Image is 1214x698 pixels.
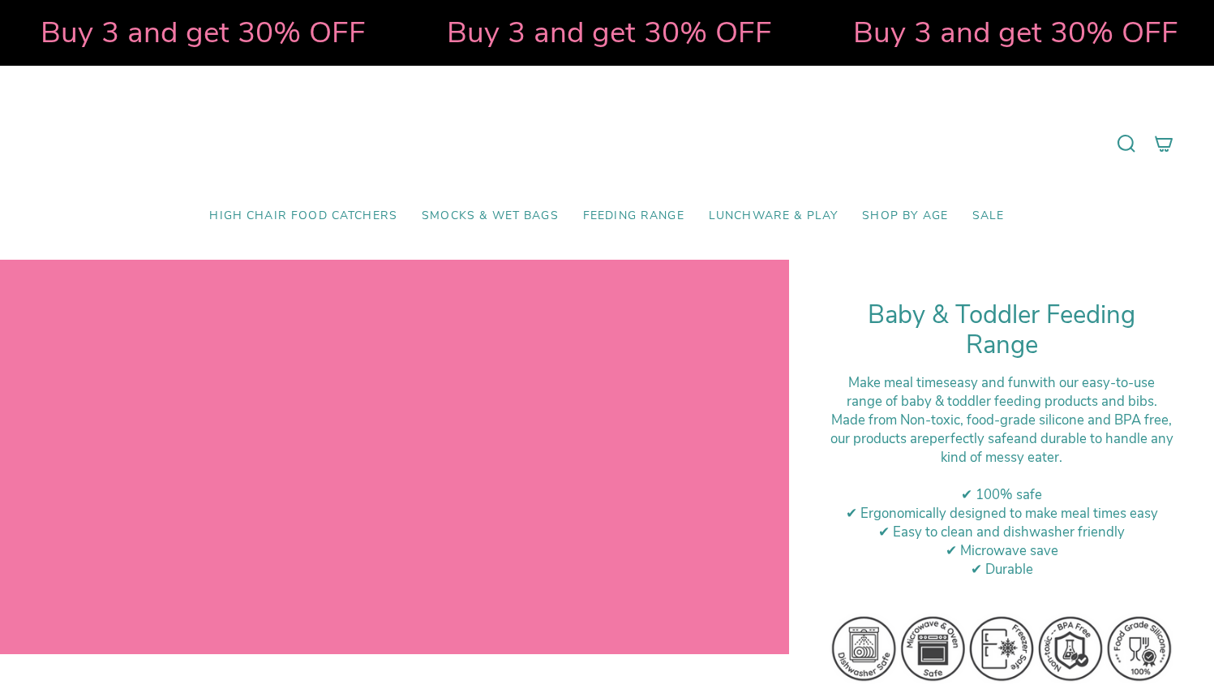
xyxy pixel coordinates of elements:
a: Mumma’s Little Helpers [467,90,747,197]
div: ✔ Easy to clean and dishwasher friendly [830,523,1173,541]
a: Lunchware & Play [697,197,850,235]
span: ✔ Microwave save [946,541,1058,560]
span: Feeding Range [583,209,684,223]
span: SALE [972,209,1005,223]
strong: Buy 3 and get 30% OFF [436,12,761,53]
div: Make meal times with our easy-to-use range of baby & toddler feeding products and bibs. [830,373,1173,411]
span: Smocks & Wet Bags [422,209,559,223]
a: Smocks & Wet Bags [410,197,571,235]
div: ✔ Ergonomically designed to make meal times easy [830,504,1173,523]
span: ade from Non-toxic, food-grade silicone and BPA free, our products are and durable to handle any ... [830,411,1173,467]
a: High Chair Food Catchers [197,197,410,235]
a: Shop by Age [850,197,960,235]
div: ✔ 100% safe [830,485,1173,504]
strong: perfectly safe [929,429,1014,448]
strong: easy and fun [950,373,1028,392]
strong: Buy 3 and get 30% OFF [843,12,1168,53]
span: Lunchware & Play [709,209,838,223]
h1: Baby & Toddler Feeding Range [830,300,1173,361]
span: High Chair Food Catchers [209,209,397,223]
strong: Buy 3 and get 30% OFF [30,12,355,53]
a: SALE [960,197,1017,235]
div: M [830,411,1173,467]
span: Shop by Age [862,209,948,223]
div: ✔ Durable [830,560,1173,579]
a: Feeding Range [571,197,697,235]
